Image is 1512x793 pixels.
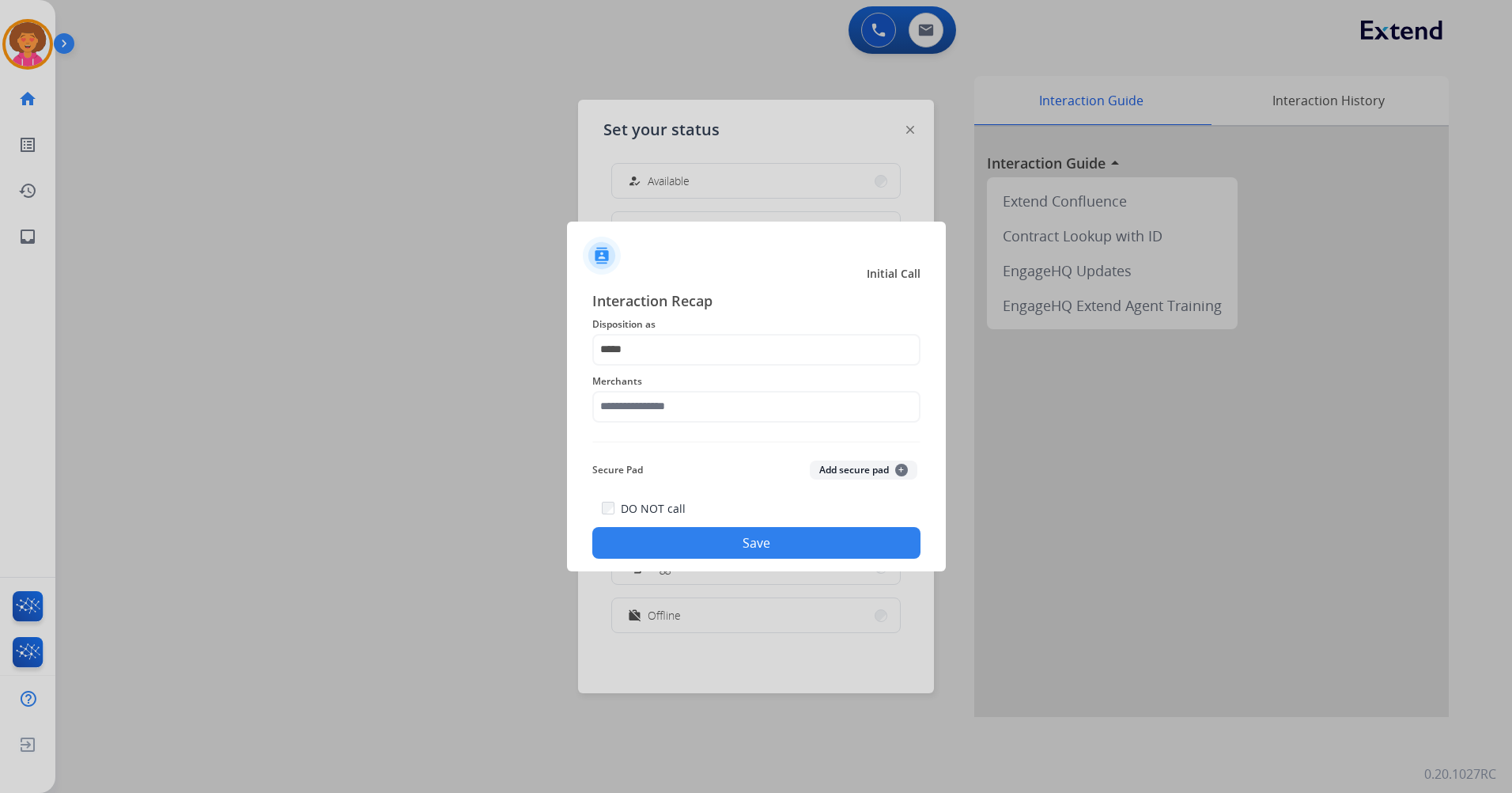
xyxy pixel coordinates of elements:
[810,461,917,480] button: Add secure pad+
[1424,765,1496,784] p: 0.20.1027RC
[592,461,643,480] span: Secure Pad
[867,266,920,282] span: Initial Call
[592,372,920,391] span: Merchants
[592,442,920,442] img: contact-recap-line.svg
[583,237,621,275] img: contactIcon
[895,464,908,476] span: +
[621,501,686,517] label: DO NOT call
[592,527,920,559] button: Save
[592,290,920,315] span: Interaction Recap
[592,315,920,334] span: Disposition as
